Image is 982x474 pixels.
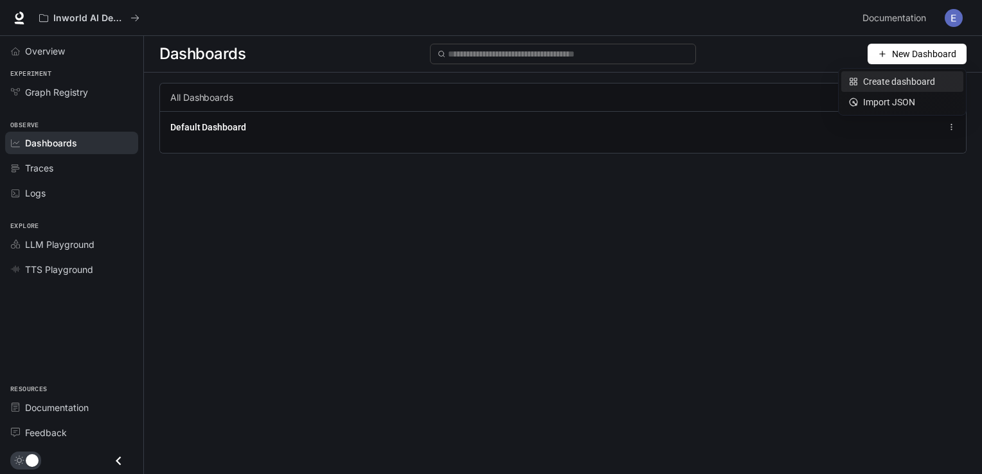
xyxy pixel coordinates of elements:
span: Logs [25,186,46,200]
button: New Dashboard [868,44,967,64]
a: Logs [5,182,138,204]
a: LLM Playground [5,233,138,256]
span: Dashboards [25,136,77,150]
span: New Dashboard [892,47,956,61]
img: User avatar [945,9,963,27]
span: Feedback [25,426,67,439]
span: Dark mode toggle [26,453,39,467]
p: Inworld AI Demos [53,13,125,24]
a: Dashboards [5,132,138,154]
span: TTS Playground [25,263,93,276]
a: Documentation [5,396,138,419]
a: Graph Registry [5,81,138,103]
span: Traces [25,161,53,175]
span: LLM Playground [25,238,94,251]
span: Documentation [862,10,926,26]
span: Documentation [25,401,89,414]
a: Overview [5,40,138,62]
span: Graph Registry [25,85,88,99]
a: TTS Playground [5,258,138,281]
span: Dashboards [159,41,245,67]
span: Overview [25,44,65,58]
div: Import JSON [849,95,956,109]
span: All Dashboards [170,91,233,104]
button: User avatar [941,5,967,31]
button: Close drawer [104,448,133,474]
a: Default Dashboard [170,121,246,134]
a: Feedback [5,421,138,444]
button: All workspaces [33,5,145,31]
a: Documentation [857,5,936,31]
a: Traces [5,157,138,179]
div: Create dashboard [849,75,956,89]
